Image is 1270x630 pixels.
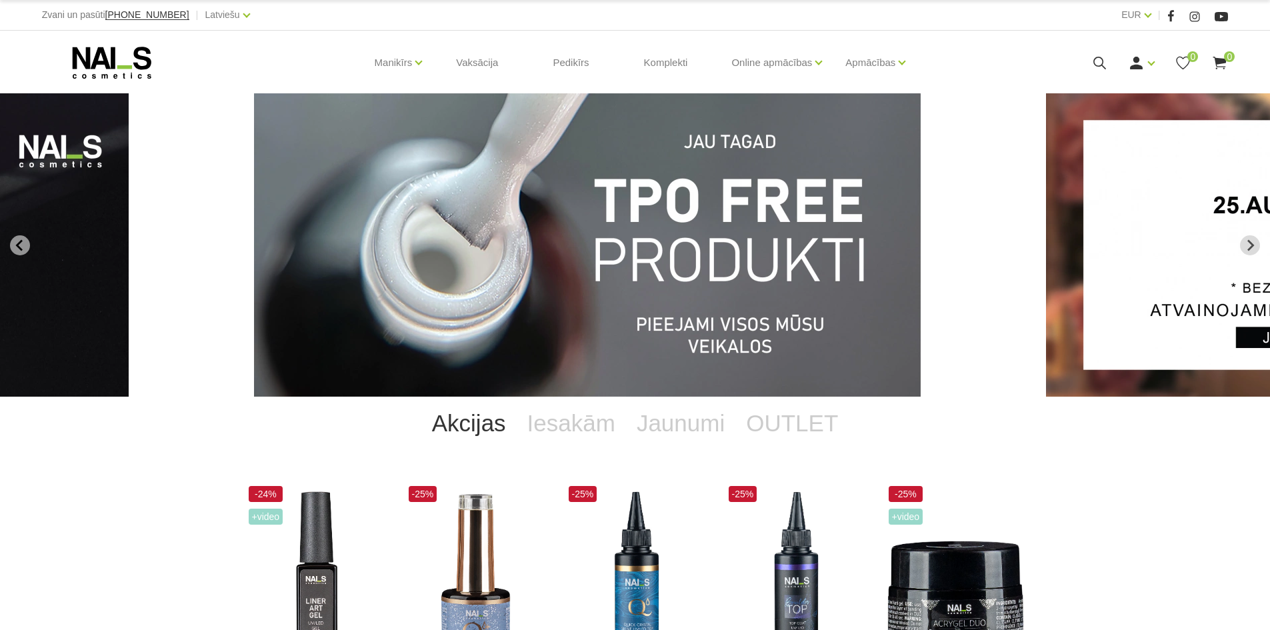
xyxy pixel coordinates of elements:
[542,31,599,95] a: Pedikīrs
[569,486,597,502] span: -25%
[249,486,283,502] span: -24%
[105,9,189,20] span: [PHONE_NUMBER]
[1121,7,1141,23] a: EUR
[889,486,923,502] span: -25%
[249,509,283,525] span: +Video
[845,36,895,89] a: Apmācības
[105,10,189,20] a: [PHONE_NUMBER]
[196,7,199,23] span: |
[1224,51,1235,62] span: 0
[421,397,517,450] a: Akcijas
[626,397,735,450] a: Jaunumi
[1240,235,1260,255] button: Next slide
[517,397,626,450] a: Iesakām
[1187,51,1198,62] span: 0
[1175,55,1191,71] a: 0
[445,31,509,95] a: Vaksācija
[735,397,849,450] a: OUTLET
[889,509,923,525] span: +Video
[254,93,1016,397] li: 1 of 12
[731,36,812,89] a: Online apmācības
[205,7,240,23] a: Latviešu
[10,235,30,255] button: Go to last slide
[42,7,189,23] div: Zvani un pasūti
[409,486,437,502] span: -25%
[375,36,413,89] a: Manikīrs
[729,486,757,502] span: -25%
[633,31,699,95] a: Komplekti
[1211,55,1228,71] a: 0
[1158,7,1161,23] span: |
